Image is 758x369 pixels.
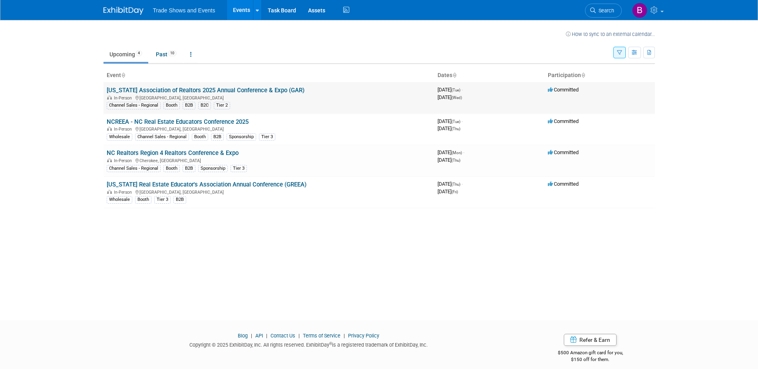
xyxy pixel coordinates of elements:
th: Dates [434,69,545,82]
div: Wholesale [107,133,132,141]
div: Copyright © 2025 ExhibitDay, Inc. All rights reserved. ExhibitDay is a registered trademark of Ex... [103,339,514,349]
a: Refer & Earn [564,334,617,346]
span: | [296,333,302,339]
span: [DATE] [438,118,463,124]
span: (Wed) [452,95,462,100]
a: Sort by Participation Type [581,72,585,78]
span: - [463,149,464,155]
div: B2C [198,102,211,109]
img: In-Person Event [107,95,112,99]
span: - [462,118,463,124]
div: [GEOGRAPHIC_DATA], [GEOGRAPHIC_DATA] [107,94,431,101]
span: Trade Shows and Events [153,7,215,14]
div: $150 off for them. [526,356,655,363]
th: Participation [545,69,655,82]
span: [DATE] [438,87,463,93]
span: (Thu) [452,127,460,131]
span: [DATE] [438,188,458,194]
div: [GEOGRAPHIC_DATA], [GEOGRAPHIC_DATA] [107,188,431,195]
div: Wholesale [107,196,132,203]
span: | [342,333,347,339]
a: API [255,333,263,339]
a: Upcoming4 [103,47,148,62]
span: Search [596,8,614,14]
a: Terms of Service [303,333,340,339]
span: Committed [548,87,579,93]
span: Committed [548,118,579,124]
span: (Thu) [452,158,460,163]
span: (Mon) [452,151,462,155]
div: Tier 2 [214,102,230,109]
span: [DATE] [438,149,464,155]
div: Cherokee, [GEOGRAPHIC_DATA] [107,157,431,163]
a: Contact Us [271,333,295,339]
span: - [462,181,463,187]
span: (Thu) [452,182,460,186]
div: Tier 3 [231,165,247,172]
div: Channel Sales - Regional [135,133,189,141]
a: [US_STATE] Real Estate Educator's Association Annual Conference (GREEA) [107,181,306,188]
div: Booth [163,102,180,109]
span: In-Person [114,190,134,195]
span: In-Person [114,127,134,132]
a: NCREEA - NC Real Estate Educators Conference 2025 [107,118,249,125]
a: NC Realtors Region 4 Realtors Conference & Expo [107,149,239,157]
div: Sponsorship [227,133,256,141]
span: (Tue) [452,119,460,124]
span: Committed [548,149,579,155]
span: [DATE] [438,157,460,163]
div: [GEOGRAPHIC_DATA], [GEOGRAPHIC_DATA] [107,125,431,132]
span: | [264,333,269,339]
a: Blog [238,333,248,339]
span: [DATE] [438,125,460,131]
span: In-Person [114,95,134,101]
span: (Tue) [452,88,460,92]
span: [DATE] [438,181,463,187]
span: | [249,333,254,339]
div: Sponsorship [198,165,228,172]
div: Channel Sales - Regional [107,102,161,109]
img: ExhibitDay [103,7,143,15]
div: Booth [163,165,180,172]
a: Past10 [150,47,183,62]
span: Committed [548,181,579,187]
span: In-Person [114,158,134,163]
div: B2B [173,196,186,203]
div: B2B [183,102,195,109]
img: In-Person Event [107,190,112,194]
div: Booth [192,133,208,141]
img: In-Person Event [107,127,112,131]
div: Booth [135,196,151,203]
img: Barbara Wilkinson [632,3,647,18]
div: $500 Amazon gift card for you, [526,344,655,363]
th: Event [103,69,434,82]
span: [DATE] [438,94,462,100]
span: - [462,87,463,93]
span: 10 [168,50,177,56]
div: Tier 3 [259,133,275,141]
span: (Fri) [452,190,458,194]
div: Channel Sales - Regional [107,165,161,172]
a: Sort by Event Name [121,72,125,78]
a: Privacy Policy [348,333,379,339]
a: How to sync to an external calendar... [566,31,655,37]
sup: ® [329,341,332,346]
span: 4 [135,50,142,56]
div: Tier 3 [154,196,171,203]
div: B2B [211,133,224,141]
img: In-Person Event [107,158,112,162]
a: Search [585,4,622,18]
div: B2B [183,165,195,172]
a: [US_STATE] Association of Realtors 2025 Annual Conference & Expo (GAR) [107,87,304,94]
a: Sort by Start Date [452,72,456,78]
